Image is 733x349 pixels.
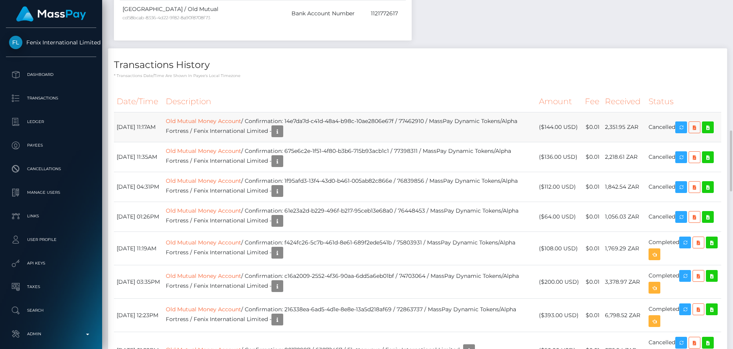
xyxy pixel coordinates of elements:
td: 2,218.61 ZAR [602,142,646,172]
h4: Transactions History [114,58,721,72]
a: Manage Users [6,183,96,202]
img: MassPay Logo [16,6,86,22]
a: Search [6,301,96,320]
td: $0.01 [582,142,602,172]
td: / Confirmation: 1f95afd3-13f4-43d0-b461-005ab82c866e / 76839856 / MassPay Dynamic Tokens/Alpha Fo... [163,172,536,202]
span: Fenix International Limited [6,39,96,46]
a: Old Mutual Money Account [166,272,241,279]
p: Ledger [9,116,93,128]
td: ($200.00 USD) [536,265,583,299]
p: Search [9,305,93,316]
td: [DATE] 03:35PM [114,265,163,299]
p: Admin [9,328,93,340]
td: / Confirmation: 14e7da7d-c41d-48a4-b98c-10ae2806e67f / 77462910 / MassPay Dynamic Tokens/Alpha Fo... [163,112,536,142]
td: Bank Account Number [289,0,368,27]
th: Amount [536,91,583,112]
td: ($108.00 USD) [536,232,583,265]
td: 6,798.52 ZAR [602,299,646,332]
td: / Confirmation: c16a2009-2552-4f36-90aa-6dd5a6eb01bf / 74703064 / MassPay Dynamic Tokens/Alpha Fo... [163,265,536,299]
a: Links [6,206,96,226]
td: Cancelled [646,202,721,232]
td: $0.01 [582,232,602,265]
td: $0.01 [582,299,602,332]
td: ($64.00 USD) [536,202,583,232]
a: Payees [6,136,96,155]
th: Received [602,91,646,112]
td: / Confirmation: 61e23a2d-b229-496f-b217-95ceb13e68a0 / 76448453 / MassPay Dynamic Tokens/Alpha Fo... [163,202,536,232]
td: Completed [646,299,721,332]
p: Payees [9,140,93,151]
td: [DATE] 11:35AM [114,142,163,172]
a: Ledger [6,112,96,132]
td: / Confirmation: 216338ea-6ad5-4d1e-8e8e-13a5d218af69 / 72863737 / MassPay Dynamic Tokens/Alpha Fo... [163,299,536,332]
td: [DATE] 04:31PM [114,172,163,202]
td: Completed [646,232,721,265]
p: API Keys [9,257,93,269]
td: ($144.00 USD) [536,112,583,142]
td: 2,351.95 ZAR [602,112,646,142]
td: [DATE] 01:26PM [114,202,163,232]
p: Links [9,210,93,222]
a: Old Mutual Money Account [166,207,241,214]
td: / Confirmation: f424fc26-5c7b-461d-8e61-689f2ede541b / 75803931 / MassPay Dynamic Tokens/Alpha Fo... [163,232,536,265]
th: Status [646,91,721,112]
a: Old Mutual Money Account [166,177,241,184]
a: Admin [6,324,96,344]
a: Cancellations [6,159,96,179]
td: ($393.00 USD) [536,299,583,332]
a: Old Mutual Money Account [166,306,241,313]
p: Taxes [9,281,93,293]
td: 1121772617 [368,0,406,27]
a: Old Mutual Money Account [166,118,241,125]
a: Old Mutual Money Account [166,147,241,154]
p: * Transactions date/time are shown in payee's local timezone [114,73,721,79]
td: $0.01 [582,265,602,299]
td: / Confirmation: 675e6c2e-1f51-4f80-b3b6-715b93acb1c1 / 77398311 / MassPay Dynamic Tokens/Alpha Fo... [163,142,536,172]
td: $0.01 [582,112,602,142]
td: [GEOGRAPHIC_DATA] / Old Mutual [120,0,289,27]
a: Transactions [6,88,96,108]
td: 1,769.29 ZAR [602,232,646,265]
td: $0.01 [582,202,602,232]
td: $0.01 [582,172,602,202]
td: ($112.00 USD) [536,172,583,202]
p: Dashboard [9,69,93,81]
a: Dashboard [6,65,96,84]
th: Description [163,91,536,112]
a: User Profile [6,230,96,250]
td: [DATE] 11:17AM [114,112,163,142]
td: [DATE] 11:19AM [114,232,163,265]
td: 1,842.54 ZAR [602,172,646,202]
th: Fee [582,91,602,112]
a: API Keys [6,253,96,273]
th: Date/Time [114,91,163,112]
td: [DATE] 12:23PM [114,299,163,332]
a: Taxes [6,277,96,297]
a: Old Mutual Money Account [166,239,241,246]
small: cd58bcab-8336-4d22-9f82-8a90f8708f73 [123,15,210,20]
td: Cancelled [646,172,721,202]
p: Manage Users [9,187,93,198]
td: 1,056.03 ZAR [602,202,646,232]
p: Cancellations [9,163,93,175]
td: Cancelled [646,142,721,172]
p: User Profile [9,234,93,246]
img: Fenix International Limited [9,36,22,49]
td: Cancelled [646,112,721,142]
td: ($136.00 USD) [536,142,583,172]
p: Transactions [9,92,93,104]
td: Completed [646,265,721,299]
td: 3,378.97 ZAR [602,265,646,299]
